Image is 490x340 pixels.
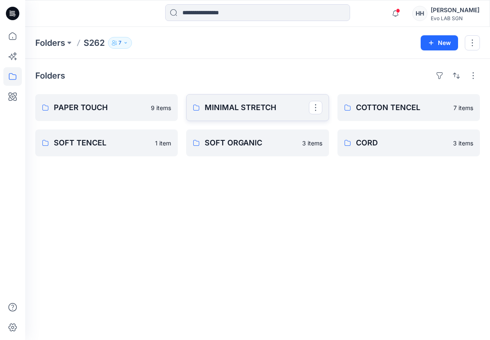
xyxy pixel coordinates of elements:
[337,94,480,121] a: COTTON TENCEL7 items
[186,94,329,121] a: MINIMAL STRETCH
[431,5,479,15] div: [PERSON_NAME]
[35,94,178,121] a: PAPER TOUCH9 items
[54,102,146,113] p: PAPER TOUCH
[421,35,458,50] button: New
[356,137,448,149] p: CORD
[151,103,171,112] p: 9 items
[35,37,65,49] a: Folders
[35,71,65,81] h4: Folders
[412,6,427,21] div: HH
[186,129,329,156] a: SOFT ORGANIC3 items
[84,37,105,49] p: S262
[302,139,322,148] p: 3 items
[119,38,121,47] p: 7
[54,137,150,149] p: SOFT TENCEL
[453,103,473,112] p: 7 items
[155,139,171,148] p: 1 item
[337,129,480,156] a: CORD3 items
[453,139,473,148] p: 3 items
[108,37,132,49] button: 7
[205,137,297,149] p: SOFT ORGANIC
[356,102,448,113] p: COTTON TENCEL
[205,102,308,113] p: MINIMAL STRETCH
[431,15,479,21] div: Evo LAB SGN
[35,129,178,156] a: SOFT TENCEL1 item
